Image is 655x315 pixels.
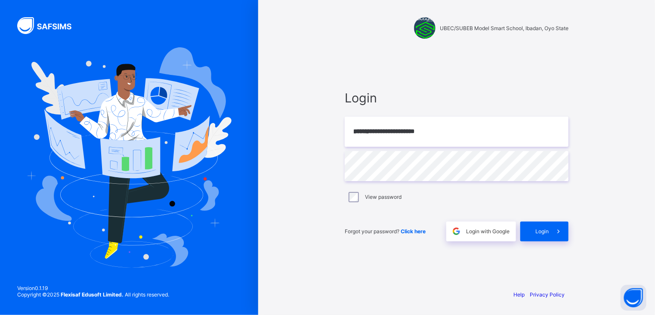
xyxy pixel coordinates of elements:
[440,25,568,31] span: UBEC/SUBEB Model Smart School, Ibadan, Oyo State
[401,228,426,235] a: Click here
[451,226,461,236] img: google.396cfc9801f0270233282035f929180a.svg
[535,228,549,235] span: Login
[17,285,169,291] span: Version 0.1.19
[621,285,646,311] button: Open asap
[27,47,232,268] img: Hero Image
[530,291,565,298] a: Privacy Policy
[17,17,82,34] img: SAFSIMS Logo
[61,291,124,298] strong: Flexisaf Edusoft Limited.
[466,228,510,235] span: Login with Google
[365,194,402,200] label: View password
[345,90,568,105] span: Login
[17,291,169,298] span: Copyright © 2025 All rights reserved.
[513,291,525,298] a: Help
[345,228,426,235] span: Forgot your password?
